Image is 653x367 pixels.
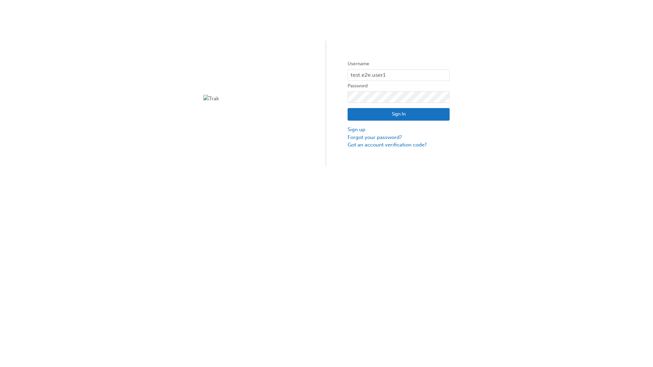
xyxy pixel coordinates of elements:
[348,141,450,149] a: Got an account verification code?
[203,95,305,103] img: Trak
[348,134,450,141] a: Forgot your password?
[348,60,450,68] label: Username
[348,126,450,134] a: Sign up
[348,108,450,121] button: Sign In
[348,82,450,90] label: Password
[348,69,450,81] input: Username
